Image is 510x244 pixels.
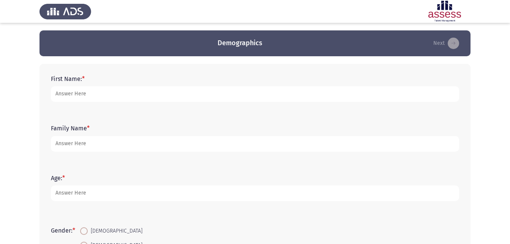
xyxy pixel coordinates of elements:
label: Gender: [51,227,75,234]
img: Assessment logo of ASSESS English Language Assessment (3 Module) (Ad - IB) [419,1,471,22]
label: Family Name [51,125,90,132]
img: Assess Talent Management logo [39,1,91,22]
button: load next page [431,37,461,49]
input: add answer text [51,86,459,102]
label: First Name: [51,75,85,82]
input: add answer text [51,185,459,201]
span: [DEMOGRAPHIC_DATA] [88,227,142,236]
h3: Demographics [218,38,262,48]
label: Age: [51,174,65,182]
input: add answer text [51,136,459,152]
